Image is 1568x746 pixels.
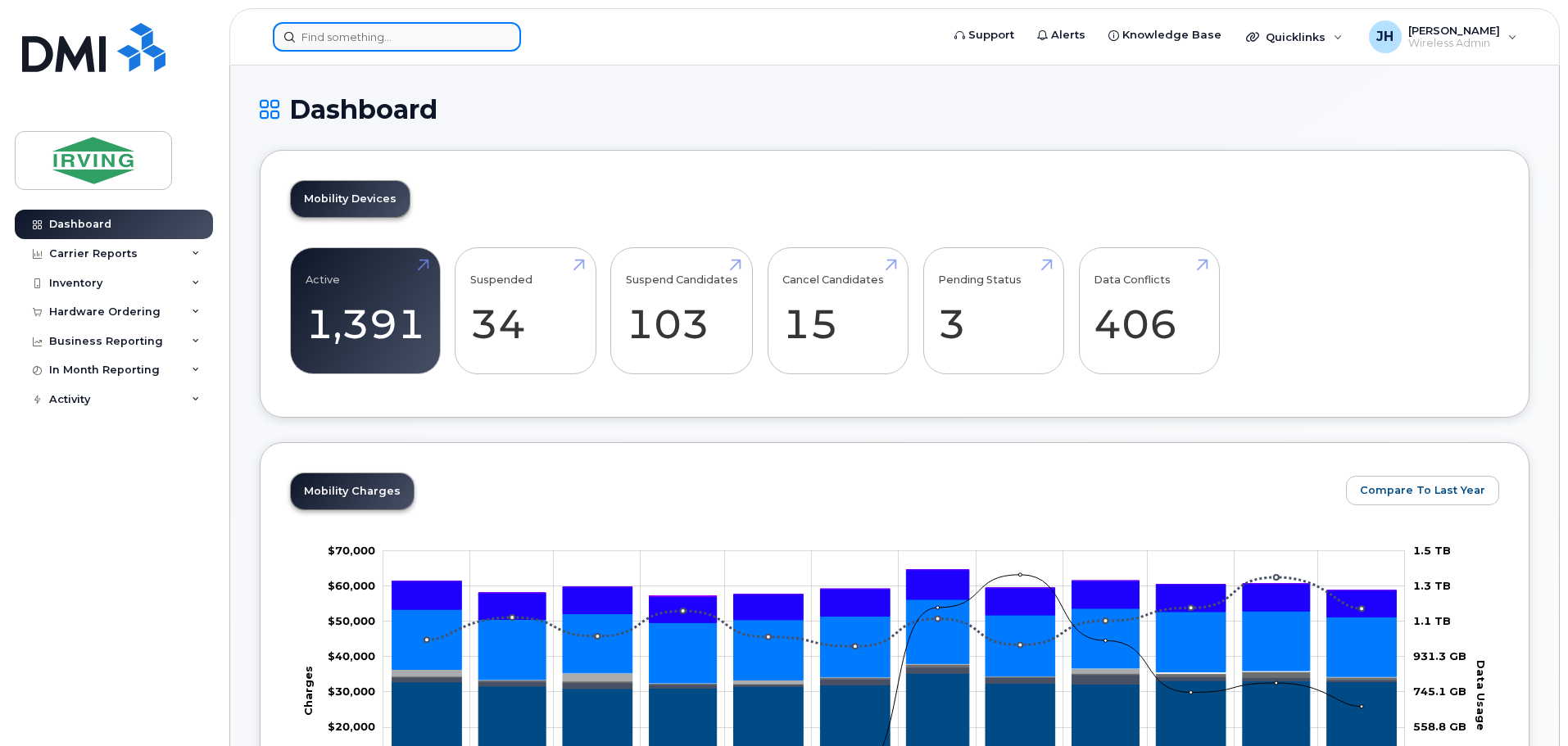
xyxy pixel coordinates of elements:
[328,685,375,699] tspan: $30,000
[626,257,738,365] a: Suspend Candidates 103
[392,570,1397,622] g: HST
[328,614,375,627] g: $0
[1360,482,1485,498] span: Compare To Last Year
[392,599,1397,683] g: Features
[1413,721,1466,734] tspan: 558.8 GB
[328,685,375,699] g: $0
[291,473,414,509] a: Mobility Charges
[291,181,410,217] a: Mobility Devices
[1094,257,1204,365] a: Data Conflicts 406
[328,544,375,557] g: $0
[1413,544,1451,557] tspan: 1.5 TB
[328,649,375,662] g: $0
[392,664,1397,684] g: Cancellation
[1413,614,1451,627] tspan: 1.1 TB
[301,666,315,716] tspan: Charges
[328,721,375,734] tspan: $20,000
[1413,685,1466,699] tspan: 745.1 GB
[1346,476,1499,505] button: Compare To Last Year
[328,579,375,592] tspan: $60,000
[328,614,375,627] tspan: $50,000
[1413,649,1466,662] tspan: 931.3 GB
[328,544,375,557] tspan: $70,000
[938,257,1049,365] a: Pending Status 3
[782,257,893,365] a: Cancel Candidates 15
[328,721,375,734] g: $0
[260,95,1529,124] h1: Dashboard
[1475,660,1488,730] tspan: Data Usage
[306,257,425,365] a: Active 1,391
[328,579,375,592] g: $0
[392,667,1397,689] g: Roaming
[1413,579,1451,592] tspan: 1.3 TB
[328,649,375,662] tspan: $40,000
[470,257,581,365] a: Suspended 34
